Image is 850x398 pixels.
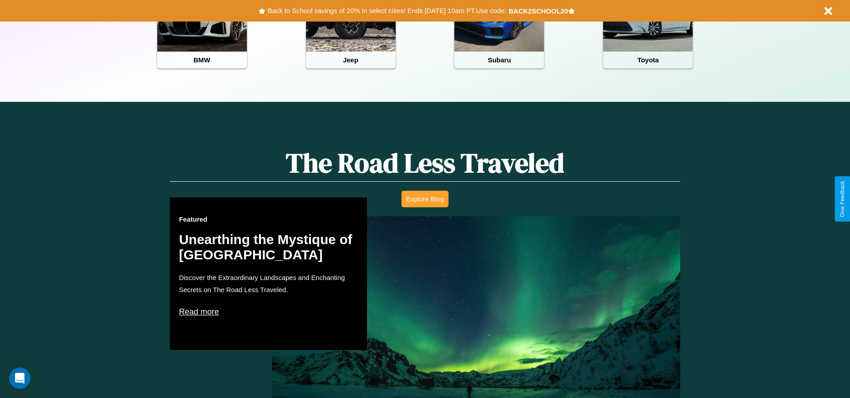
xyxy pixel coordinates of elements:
h4: Toyota [603,52,693,68]
p: Discover the Extraordinary Landscapes and Enchanting Secrets on The Road Less Traveled. [179,271,358,296]
div: Give Feedback [839,181,846,217]
b: BACK2SCHOOL20 [509,7,568,15]
h4: Subaru [454,52,544,68]
p: Read more [179,305,358,319]
h4: BMW [157,52,247,68]
button: Explore Blog [401,191,449,207]
h2: Unearthing the Mystique of [GEOGRAPHIC_DATA] [179,232,358,262]
h1: The Road Less Traveled [170,144,680,182]
h3: Featured [179,215,358,223]
iframe: Intercom live chat [9,367,30,389]
button: Back to School savings of 20% in select cities! Ends [DATE] 10am PT.Use code: [265,4,508,17]
h4: Jeep [306,52,396,68]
